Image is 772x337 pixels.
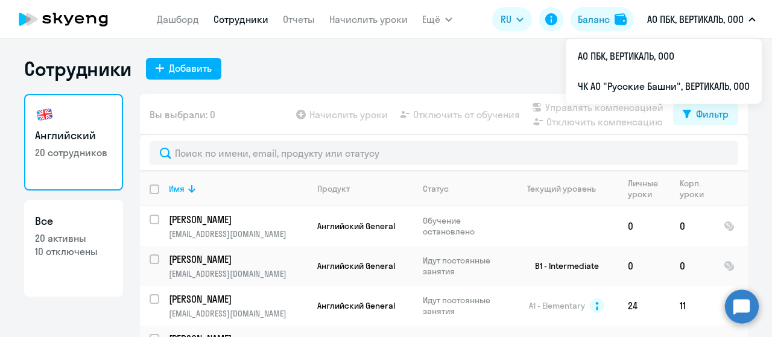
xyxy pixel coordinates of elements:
[157,13,199,25] a: Дашборд
[529,300,585,311] span: A1 - Elementary
[423,183,505,194] div: Статус
[670,246,714,286] td: 0
[492,7,532,31] button: RU
[516,183,618,194] div: Текущий уровень
[35,231,112,245] p: 20 активны
[169,268,307,279] p: [EMAIL_ADDRESS][DOMAIN_NAME]
[670,206,714,246] td: 0
[169,292,305,306] p: [PERSON_NAME]
[647,12,744,27] p: АО ПБК, ВЕРТИКАЛЬ, ООО
[628,178,662,200] div: Личные уроки
[169,308,307,319] p: [EMAIL_ADDRESS][DOMAIN_NAME]
[214,13,268,25] a: Сотрудники
[24,94,123,191] a: Английский20 сотрудников
[24,200,123,297] a: Все20 активны10 отключены
[35,146,112,159] p: 20 сотрудников
[578,12,610,27] div: Баланс
[150,107,215,122] span: Вы выбрали: 0
[150,141,738,165] input: Поиск по имени, email, продукту или статусу
[422,12,440,27] span: Ещё
[146,58,221,80] button: Добавить
[641,5,762,34] button: АО ПБК, ВЕРТИКАЛЬ, ООО
[317,183,413,194] div: Продукт
[317,221,395,231] span: Английский General
[35,105,54,124] img: english
[24,57,131,81] h1: Сотрудники
[35,213,112,229] h3: Все
[628,178,669,200] div: Личные уроки
[673,104,738,125] button: Фильтр
[423,295,505,317] p: Идут постоянные занятия
[35,128,112,143] h3: Английский
[571,7,634,31] button: Балансbalance
[423,215,505,237] p: Обучение остановлено
[423,255,505,277] p: Идут постоянные занятия
[35,245,112,258] p: 10 отключены
[618,206,670,246] td: 0
[423,183,449,194] div: Статус
[329,13,408,25] a: Начислить уроки
[618,246,670,286] td: 0
[501,12,511,27] span: RU
[506,246,618,286] td: B1 - Intermediate
[615,13,627,25] img: balance
[618,286,670,326] td: 24
[169,183,185,194] div: Имя
[169,253,305,266] p: [PERSON_NAME]
[680,178,713,200] div: Корп. уроки
[680,178,706,200] div: Корп. уроки
[169,253,307,266] a: [PERSON_NAME]
[169,213,305,226] p: [PERSON_NAME]
[169,228,307,239] p: [EMAIL_ADDRESS][DOMAIN_NAME]
[422,7,452,31] button: Ещё
[696,107,729,121] div: Фильтр
[317,260,395,271] span: Английский General
[670,286,714,326] td: 11
[169,183,307,194] div: Имя
[317,183,350,194] div: Продукт
[169,292,307,306] a: [PERSON_NAME]
[566,39,762,104] ul: Ещё
[527,183,596,194] div: Текущий уровень
[169,213,307,226] a: [PERSON_NAME]
[317,300,395,311] span: Английский General
[169,61,212,75] div: Добавить
[283,13,315,25] a: Отчеты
